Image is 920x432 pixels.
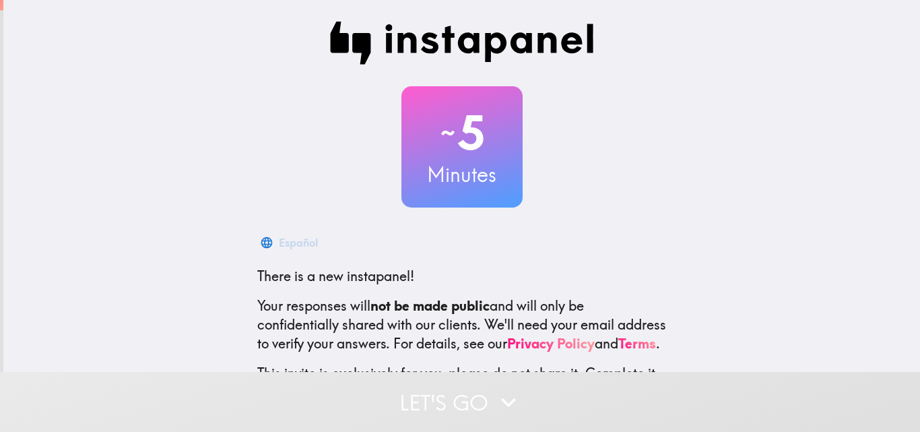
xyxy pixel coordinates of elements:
[370,297,490,314] b: not be made public
[257,229,323,256] button: Español
[330,22,594,65] img: Instapanel
[257,297,667,353] p: Your responses will and will only be confidentially shared with our clients. We'll need your emai...
[401,160,523,189] h3: Minutes
[507,335,595,352] a: Privacy Policy
[438,113,457,153] span: ~
[618,335,656,352] a: Terms
[401,105,523,160] h2: 5
[257,268,414,284] span: There is a new instapanel!
[257,364,667,402] p: This invite is exclusively for you, please do not share it. Complete it soon because spots are li...
[279,233,318,252] div: Español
